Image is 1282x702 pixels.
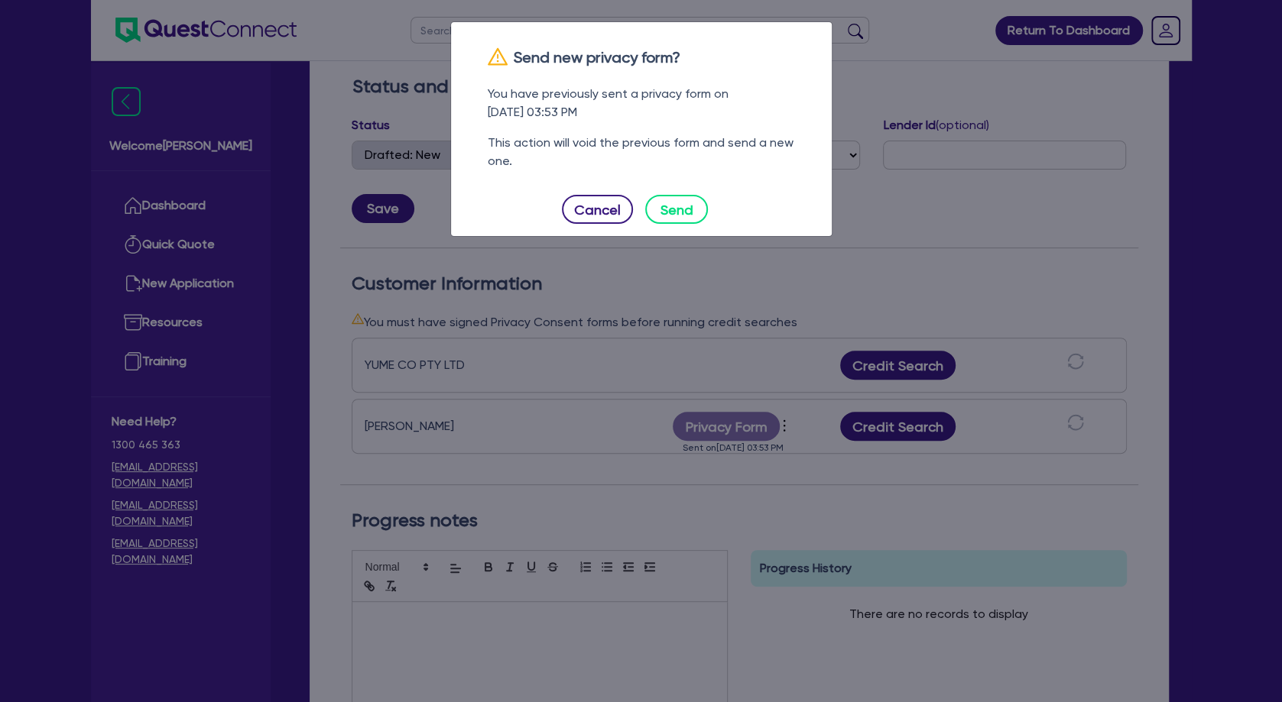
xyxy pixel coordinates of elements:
[488,134,795,170] div: This action will void the previous form and send a new one.
[488,47,508,66] span: warning
[645,195,708,224] button: Send
[562,195,634,224] button: Cancel
[488,85,795,121] div: You have previously sent a privacy form on
[488,103,795,121] div: [DATE] 03:53 PM
[488,47,795,66] h3: Send new privacy form?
